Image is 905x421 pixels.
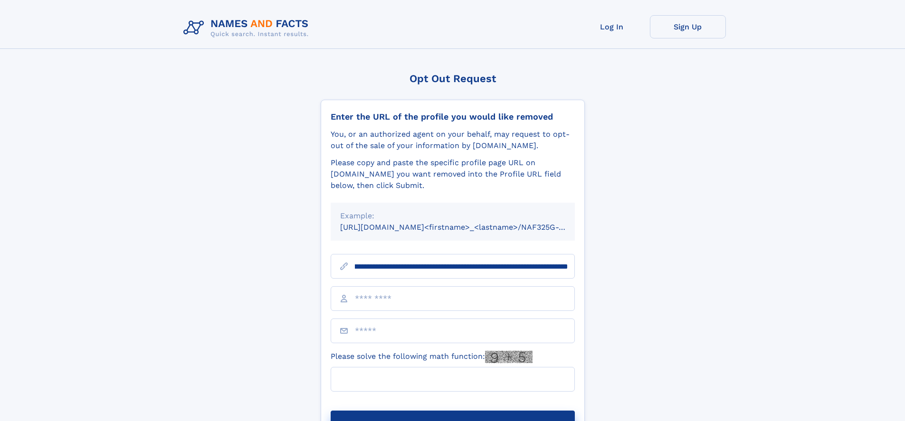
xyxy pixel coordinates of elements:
[331,351,533,363] label: Please solve the following math function:
[340,210,565,222] div: Example:
[331,129,575,151] div: You, or an authorized agent on your behalf, may request to opt-out of the sale of your informatio...
[650,15,726,38] a: Sign Up
[180,15,316,41] img: Logo Names and Facts
[331,157,575,191] div: Please copy and paste the specific profile page URL on [DOMAIN_NAME] you want removed into the Pr...
[331,112,575,122] div: Enter the URL of the profile you would like removed
[574,15,650,38] a: Log In
[340,223,593,232] small: [URL][DOMAIN_NAME]<firstname>_<lastname>/NAF325G-xxxxxxxx
[321,73,585,84] div: Opt Out Request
